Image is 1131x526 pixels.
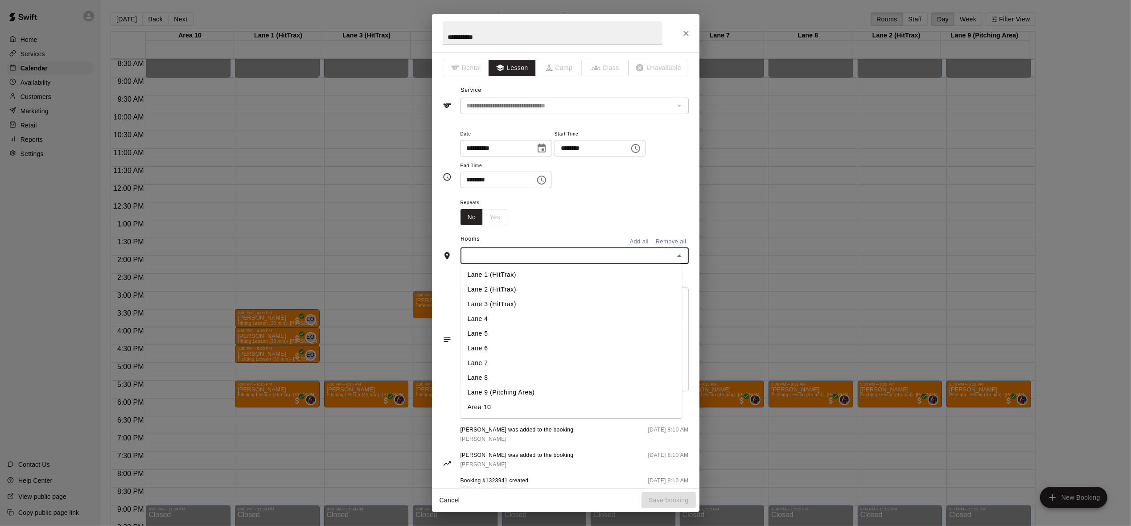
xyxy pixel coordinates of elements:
[461,385,682,400] li: Lane 9 (Pitching Area)
[629,60,689,76] span: The type of an existing booking cannot be changed
[461,312,682,326] li: Lane 4
[648,426,689,444] span: [DATE] 8:10 AM
[461,487,507,493] span: [PERSON_NAME]
[443,459,452,468] svg: Activity
[443,101,452,110] svg: Service
[461,209,483,226] button: No
[443,251,452,260] svg: Rooms
[461,356,682,370] li: Lane 7
[489,60,535,76] button: Lesson
[461,87,481,93] span: Service
[461,460,574,469] a: [PERSON_NAME]
[461,297,682,312] li: Lane 3 (HitTrax)
[461,435,574,444] a: [PERSON_NAME]
[461,197,515,209] span: Repeats
[443,60,489,76] span: The type of an existing booking cannot be changed
[555,128,646,140] span: Start Time
[461,236,480,242] span: Rooms
[461,451,574,460] span: [PERSON_NAME] was added to the booking
[461,436,507,442] span: [PERSON_NAME]
[673,250,686,262] button: Close
[627,140,645,157] button: Choose time, selected time is 5:30 PM
[461,209,508,226] div: outlined button group
[443,173,452,181] svg: Timing
[461,461,507,468] span: [PERSON_NAME]
[648,451,689,469] span: [DATE] 8:10 AM
[648,477,689,495] span: [DATE] 8:10 AM
[536,60,583,76] span: The type of an existing booking cannot be changed
[461,326,682,341] li: Lane 5
[461,341,682,356] li: Lane 6
[461,267,682,282] li: Lane 1 (HitTrax)
[461,98,689,114] div: The service of an existing booking cannot be changed
[443,335,452,344] svg: Notes
[436,492,464,509] button: Cancel
[461,477,529,485] span: Booking #1323941 created
[533,140,551,157] button: Choose date, selected date is Aug 21, 2025
[654,235,689,249] button: Remove all
[678,25,694,41] button: Close
[461,400,682,415] li: Area 10
[625,235,654,249] button: Add all
[461,128,551,140] span: Date
[461,485,529,495] a: [PERSON_NAME]
[582,60,629,76] span: The type of an existing booking cannot be changed
[461,370,682,385] li: Lane 8
[461,426,574,435] span: [PERSON_NAME] was added to the booking
[461,160,551,172] span: End Time
[533,171,551,189] button: Choose time, selected time is 6:15 PM
[461,282,682,297] li: Lane 2 (HitTrax)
